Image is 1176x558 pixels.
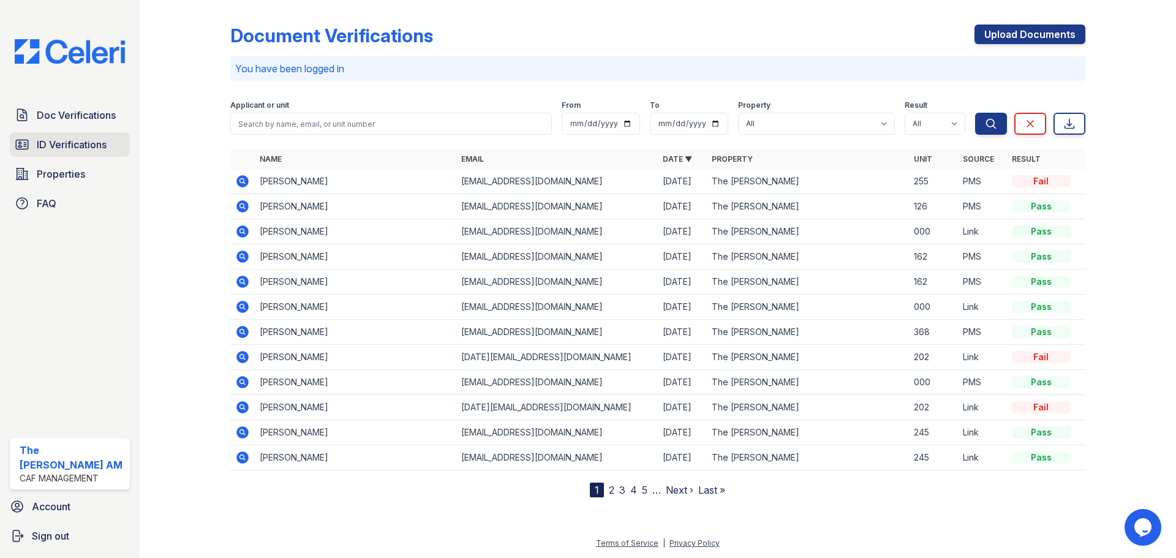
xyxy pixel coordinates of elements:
[707,370,908,395] td: The [PERSON_NAME]
[5,524,135,548] a: Sign out
[658,169,707,194] td: [DATE]
[1125,509,1164,546] iframe: chat widget
[456,295,658,320] td: [EMAIL_ADDRESS][DOMAIN_NAME]
[658,270,707,295] td: [DATE]
[37,137,107,152] span: ID Verifications
[909,244,958,270] td: 162
[707,395,908,420] td: The [PERSON_NAME]
[596,538,658,548] a: Terms of Service
[630,484,637,496] a: 4
[230,113,552,135] input: Search by name, email, or unit number
[32,499,70,514] span: Account
[707,244,908,270] td: The [PERSON_NAME]
[1012,301,1071,313] div: Pass
[456,395,658,420] td: [DATE][EMAIL_ADDRESS][DOMAIN_NAME]
[658,295,707,320] td: [DATE]
[37,108,116,123] span: Doc Verifications
[905,100,927,110] label: Result
[456,169,658,194] td: [EMAIL_ADDRESS][DOMAIN_NAME]
[666,484,693,496] a: Next ›
[5,494,135,519] a: Account
[658,395,707,420] td: [DATE]
[712,154,753,164] a: Property
[658,219,707,244] td: [DATE]
[20,472,125,484] div: CAF Management
[255,270,456,295] td: [PERSON_NAME]
[707,345,908,370] td: The [PERSON_NAME]
[974,25,1085,44] a: Upload Documents
[658,345,707,370] td: [DATE]
[658,194,707,219] td: [DATE]
[1012,225,1071,238] div: Pass
[255,244,456,270] td: [PERSON_NAME]
[663,538,665,548] div: |
[1012,200,1071,213] div: Pass
[707,219,908,244] td: The [PERSON_NAME]
[609,484,614,496] a: 2
[958,194,1007,219] td: PMS
[456,445,658,470] td: [EMAIL_ADDRESS][DOMAIN_NAME]
[707,445,908,470] td: The [PERSON_NAME]
[909,320,958,345] td: 368
[456,370,658,395] td: [EMAIL_ADDRESS][DOMAIN_NAME]
[658,445,707,470] td: [DATE]
[707,320,908,345] td: The [PERSON_NAME]
[958,219,1007,244] td: Link
[456,219,658,244] td: [EMAIL_ADDRESS][DOMAIN_NAME]
[707,295,908,320] td: The [PERSON_NAME]
[1012,351,1071,363] div: Fail
[909,194,958,219] td: 126
[698,484,725,496] a: Last »
[255,420,456,445] td: [PERSON_NAME]
[909,420,958,445] td: 245
[909,345,958,370] td: 202
[1012,175,1071,187] div: Fail
[658,244,707,270] td: [DATE]
[37,196,56,211] span: FAQ
[658,370,707,395] td: [DATE]
[255,370,456,395] td: [PERSON_NAME]
[707,420,908,445] td: The [PERSON_NAME]
[260,154,282,164] a: Name
[963,154,994,164] a: Source
[658,420,707,445] td: [DATE]
[707,169,908,194] td: The [PERSON_NAME]
[10,191,130,216] a: FAQ
[909,270,958,295] td: 162
[958,445,1007,470] td: Link
[37,167,85,181] span: Properties
[230,100,289,110] label: Applicant or unit
[255,320,456,345] td: [PERSON_NAME]
[1012,426,1071,439] div: Pass
[1012,376,1071,388] div: Pass
[958,345,1007,370] td: Link
[958,420,1007,445] td: Link
[1012,326,1071,338] div: Pass
[235,61,1080,76] p: You have been logged in
[255,194,456,219] td: [PERSON_NAME]
[663,154,692,164] a: Date ▼
[909,219,958,244] td: 000
[650,100,660,110] label: To
[909,395,958,420] td: 202
[255,395,456,420] td: [PERSON_NAME]
[255,169,456,194] td: [PERSON_NAME]
[255,295,456,320] td: [PERSON_NAME]
[456,420,658,445] td: [EMAIL_ADDRESS][DOMAIN_NAME]
[958,370,1007,395] td: PMS
[10,103,130,127] a: Doc Verifications
[958,244,1007,270] td: PMS
[669,538,720,548] a: Privacy Policy
[456,320,658,345] td: [EMAIL_ADDRESS][DOMAIN_NAME]
[909,370,958,395] td: 000
[914,154,932,164] a: Unit
[1012,451,1071,464] div: Pass
[456,194,658,219] td: [EMAIL_ADDRESS][DOMAIN_NAME]
[909,169,958,194] td: 255
[562,100,581,110] label: From
[255,345,456,370] td: [PERSON_NAME]
[10,162,130,186] a: Properties
[958,295,1007,320] td: Link
[32,529,69,543] span: Sign out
